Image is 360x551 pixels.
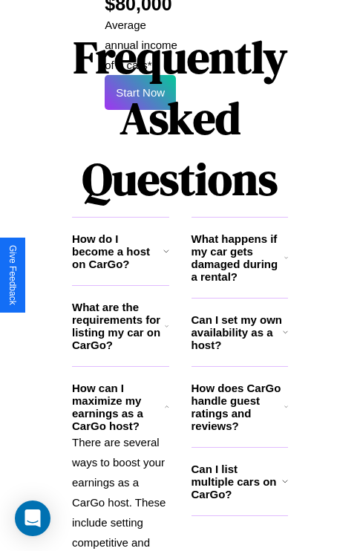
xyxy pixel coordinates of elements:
[72,232,163,270] h3: How do I become a host on CarGo?
[192,463,282,501] h3: Can I list multiple cars on CarGo?
[105,15,180,75] p: Average annual income of 9 cars*
[105,75,176,110] button: Start Now
[72,19,288,217] h1: Frequently Asked Questions
[192,382,284,432] h3: How does CarGo handle guest ratings and reviews?
[192,313,283,351] h3: Can I set my own availability as a host?
[192,232,284,283] h3: What happens if my car gets damaged during a rental?
[72,301,165,351] h3: What are the requirements for listing my car on CarGo?
[15,501,50,536] div: Open Intercom Messenger
[72,382,165,432] h3: How can I maximize my earnings as a CarGo host?
[7,245,18,305] div: Give Feedback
